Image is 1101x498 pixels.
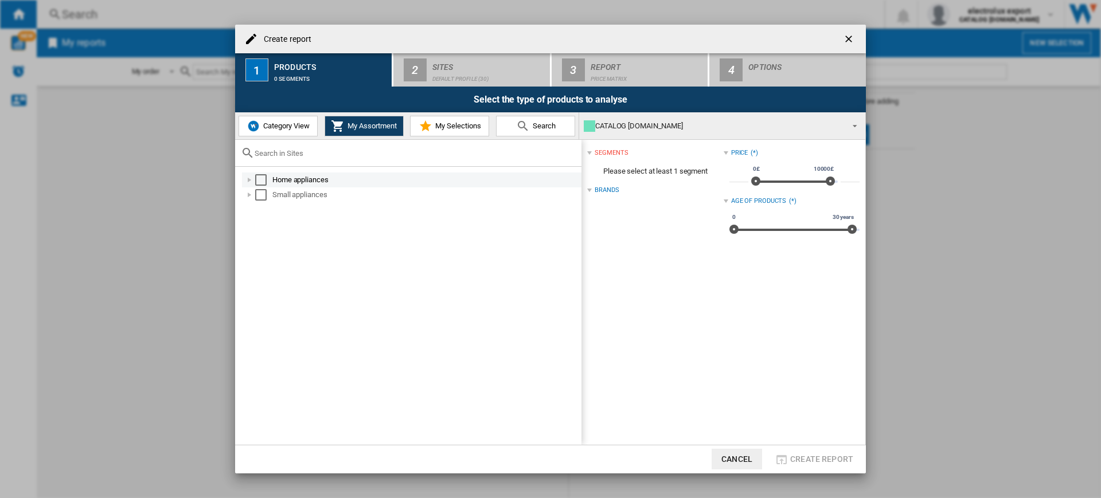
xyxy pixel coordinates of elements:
div: Age of products [731,197,787,206]
div: Price [731,148,748,158]
button: My Assortment [325,116,404,136]
span: My Assortment [345,121,397,130]
button: 4 Options [709,53,866,87]
button: 3 Report Price Matrix [552,53,709,87]
div: Brands [595,186,619,195]
img: wiser-icon-blue.png [247,119,260,133]
span: Search [530,121,556,130]
span: 0 [731,213,737,222]
span: Create report [790,454,853,464]
input: Search in Sites [255,149,576,158]
div: Options [748,58,861,70]
span: Category View [260,121,310,130]
div: 2 [404,58,427,81]
div: Products [274,58,387,70]
button: 2 Sites Default profile (30) [393,53,551,87]
div: Price Matrix [591,70,704,82]
ng-md-icon: getI18NText('BUTTONS.CLOSE_DIALOG') [843,33,857,47]
button: My Selections [410,116,489,136]
md-checkbox: Select [255,189,272,201]
div: Sites [432,58,545,70]
div: 1 [245,58,268,81]
button: Category View [239,116,318,136]
div: 3 [562,58,585,81]
div: Report [591,58,704,70]
div: Home appliances [272,174,580,186]
button: Create report [771,449,857,469]
div: CATALOG [DOMAIN_NAME] [584,118,842,134]
span: Please select at least 1 segment [587,160,723,182]
span: 10000£ [812,164,835,174]
div: Small appliances [272,189,580,201]
button: Search [496,116,575,136]
div: 4 [720,58,743,81]
button: getI18NText('BUTTONS.CLOSE_DIALOG') [838,28,861,50]
h4: Create report [258,34,311,45]
div: 0 segments [274,70,387,82]
button: Cancel [712,449,762,469]
span: 0£ [751,164,762,174]
md-checkbox: Select [255,174,272,186]
div: segments [595,148,628,158]
span: 30 years [831,213,856,222]
span: My Selections [432,121,481,130]
div: Default profile (30) [432,70,545,82]
button: 1 Products 0 segments [235,53,393,87]
div: Select the type of products to analyse [235,87,866,112]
